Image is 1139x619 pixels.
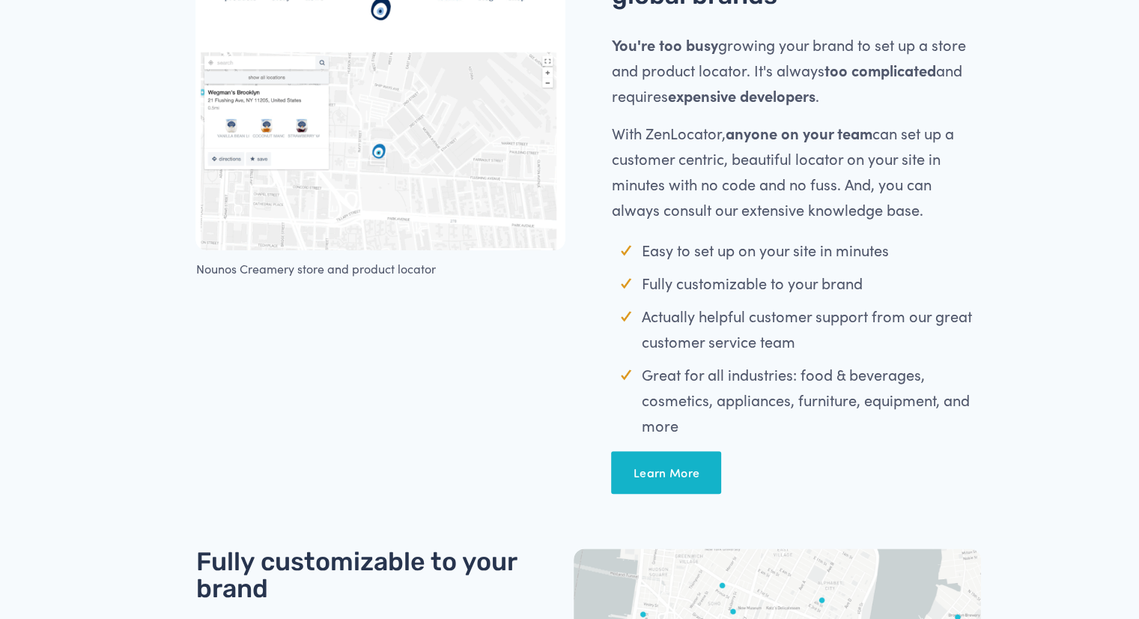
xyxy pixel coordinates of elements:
a: Learn More [611,451,721,493]
span: growing your brand to set up a store and product locator. It's always and requires . [611,34,969,106]
strong: You're too busy [611,34,717,55]
span: Easy to set up on your site in minutes [641,240,888,260]
strong: anyone on your team [725,123,872,143]
span: With ZenLocator, can set up a customer centric, beautiful locator on your site in minutes with no... [611,123,957,220]
strong: expensive developers [667,85,815,106]
span: Nounos Creamery store and product locator [195,261,435,277]
span: Fully customizable to your brand [195,546,522,604]
strong: too complicated [824,60,935,80]
span: Actually helpful customer support from our great customer service team [641,306,975,351]
span: Great for all industries: food & beverages, cosmetics, appliances, furniture, equipment, and more [641,364,973,435]
span: Fully customizable to your brand [641,273,862,293]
